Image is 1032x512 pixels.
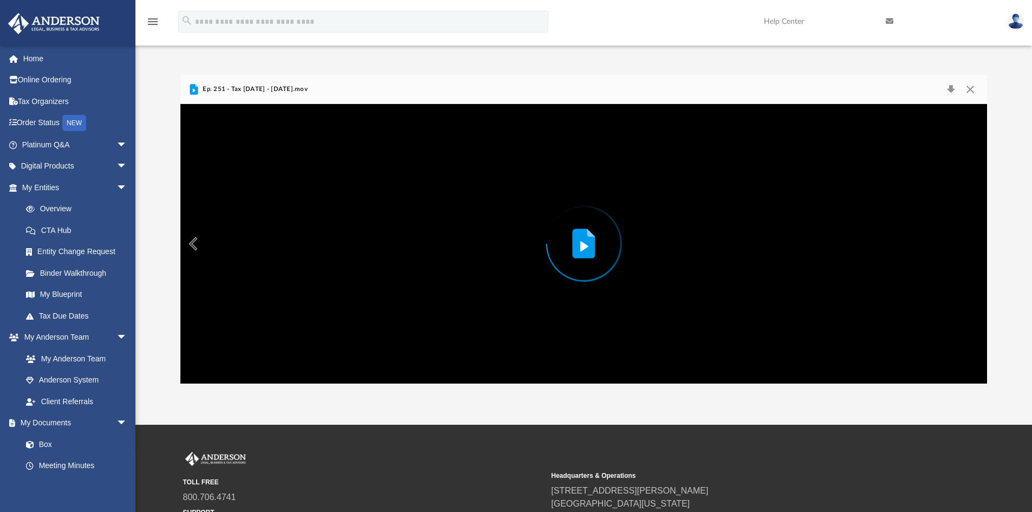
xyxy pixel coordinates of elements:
a: Binder Walkthrough [15,262,144,284]
i: search [181,15,193,27]
a: [STREET_ADDRESS][PERSON_NAME] [551,486,709,495]
i: menu [146,15,159,28]
img: Anderson Advisors Platinum Portal [183,452,248,466]
span: Ep. 251 - Tax [DATE] - [DATE].mov [200,85,308,94]
a: [GEOGRAPHIC_DATA][US_STATE] [551,499,690,508]
a: Home [8,48,144,69]
a: Tax Due Dates [15,305,144,327]
a: Entity Change Request [15,241,144,263]
a: Client Referrals [15,391,138,412]
img: Anderson Advisors Platinum Portal [5,13,103,34]
a: My Documentsarrow_drop_down [8,412,138,434]
small: TOLL FREE [183,477,544,487]
div: NEW [62,115,86,131]
a: Tax Organizers [8,90,144,112]
a: Order StatusNEW [8,112,144,134]
a: Digital Productsarrow_drop_down [8,155,144,177]
span: arrow_drop_down [116,134,138,156]
img: User Pic [1008,14,1024,29]
div: Preview [180,75,988,384]
a: Box [15,433,133,455]
a: Online Ordering [8,69,144,91]
a: Platinum Q&Aarrow_drop_down [8,134,144,155]
a: menu [146,21,159,28]
button: Previous File [180,229,204,259]
a: CTA Hub [15,219,144,241]
a: My Entitiesarrow_drop_down [8,177,144,198]
a: Overview [15,198,144,220]
button: Download [941,82,960,97]
span: arrow_drop_down [116,412,138,435]
small: Headquarters & Operations [551,471,912,481]
span: arrow_drop_down [116,177,138,199]
a: My Anderson Teamarrow_drop_down [8,327,138,348]
a: Anderson System [15,370,138,391]
a: My Anderson Team [15,348,133,370]
span: arrow_drop_down [116,327,138,349]
button: Close [960,82,980,97]
a: Meeting Minutes [15,455,138,477]
a: 800.706.4741 [183,492,236,502]
span: arrow_drop_down [116,155,138,178]
a: My Blueprint [15,284,138,306]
